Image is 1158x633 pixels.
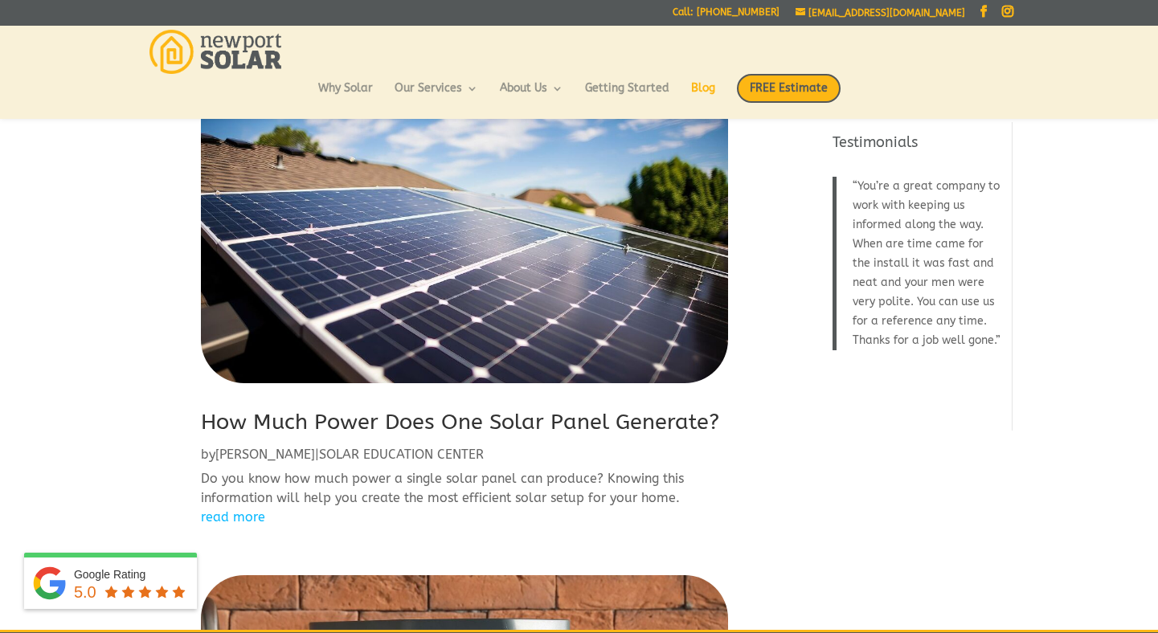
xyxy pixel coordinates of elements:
p: Do you know how much power a single solar panel can produce? Knowing this information will help y... [201,469,728,508]
a: Getting Started [585,83,669,110]
span: 5.0 [74,583,96,601]
a: SOLAR EDUCATION CENTER [319,447,484,462]
a: Call: [PHONE_NUMBER] [673,7,780,24]
h4: Testimonials [833,133,1002,161]
a: Blog [691,83,715,110]
a: Our Services [395,83,478,110]
div: Google Rating [74,566,189,582]
a: About Us [500,83,563,110]
p: by | [201,445,728,464]
a: [EMAIL_ADDRESS][DOMAIN_NAME] [796,7,965,18]
img: Newport Solar | Solar Energy Optimized. [149,30,282,74]
img: How Much Power Does One Solar Panel Generate? [201,76,728,383]
blockquote: You’re a great company to work with keeping us informed along the way. When are time came for the... [833,177,1002,350]
span: FREE Estimate [737,74,841,103]
a: read more [201,508,728,527]
a: How Much Power Does One Solar Panel Generate? [201,409,719,435]
a: FREE Estimate [737,74,841,119]
a: Why Solar [318,83,373,110]
a: [PERSON_NAME] [215,447,315,462]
